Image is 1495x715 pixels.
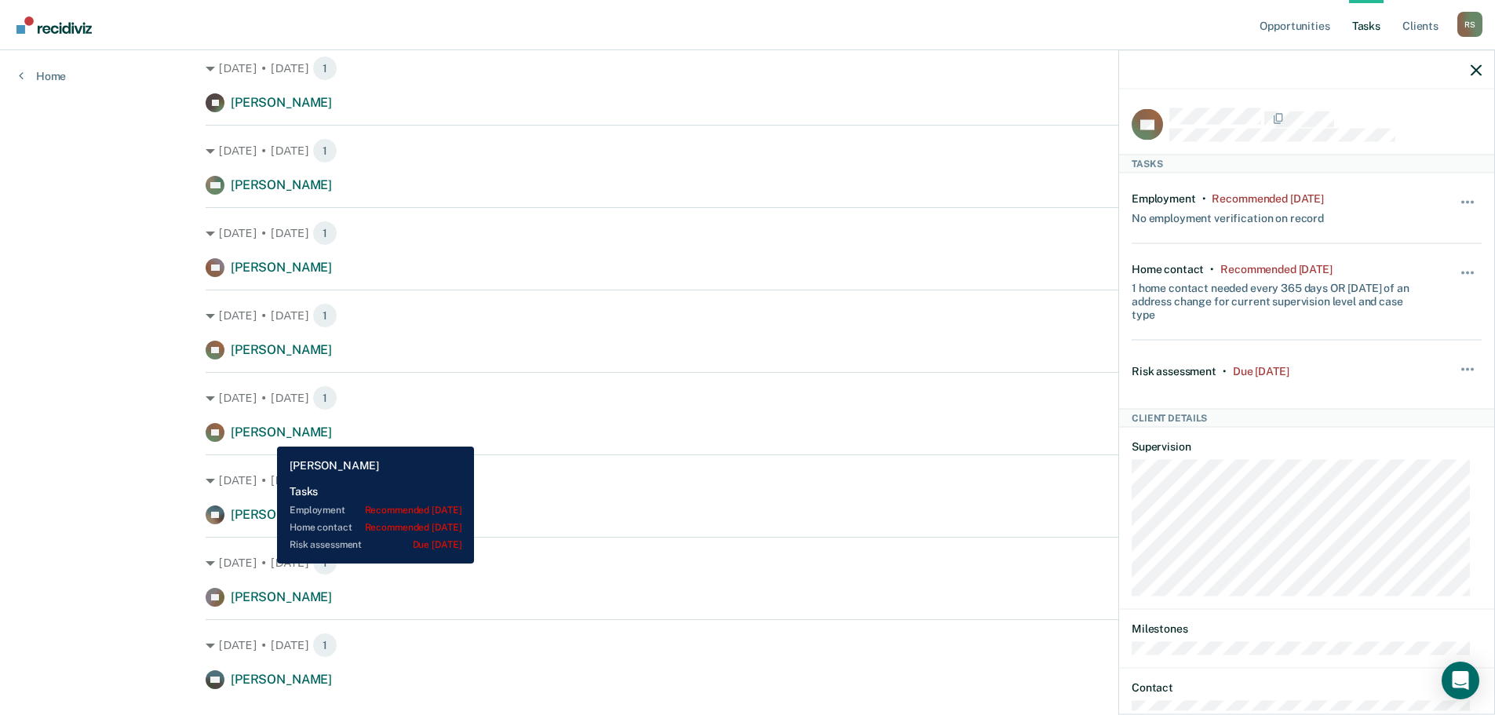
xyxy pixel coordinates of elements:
button: Profile dropdown button [1457,12,1482,37]
span: [PERSON_NAME] [231,177,332,192]
div: 1 home contact needed every 365 days OR [DATE] of an address change for current supervision level... [1132,275,1424,321]
div: • [1223,364,1227,378]
span: 1 [312,303,337,328]
span: [PERSON_NAME] [231,589,332,604]
div: Recommended 2 months ago [1220,262,1332,275]
div: • [1202,192,1206,205]
div: Home contact [1132,262,1204,275]
img: Recidiviz [16,16,92,34]
span: [PERSON_NAME] [231,672,332,687]
span: [PERSON_NAME] [231,342,332,357]
span: [PERSON_NAME] [231,95,332,110]
div: Risk assessment [1132,364,1216,378]
span: 1 [312,468,337,493]
div: • [1210,262,1214,275]
span: 1 [312,633,337,658]
div: [DATE] • [DATE] [206,56,1289,81]
div: [DATE] • [DATE] [206,221,1289,246]
span: 1 [312,221,337,246]
span: [PERSON_NAME] [231,507,332,522]
span: 1 [312,385,337,410]
a: Home [19,69,66,83]
div: [DATE] • [DATE] [206,468,1289,493]
div: [DATE] • [DATE] [206,138,1289,163]
div: Recommended 2 months ago [1212,192,1323,205]
span: 1 [312,138,337,163]
span: 1 [312,56,337,81]
div: No employment verification on record [1132,205,1324,224]
span: [PERSON_NAME] [231,260,332,275]
div: Tasks [1119,154,1494,173]
dt: Contact [1132,680,1482,694]
div: Open Intercom Messenger [1442,662,1479,699]
dt: Supervision [1132,440,1482,454]
div: Employment [1132,192,1196,205]
div: Due 2 months ago [1233,364,1289,378]
div: [DATE] • [DATE] [206,385,1289,410]
span: [PERSON_NAME] [231,425,332,440]
dt: Milestones [1132,622,1482,636]
div: [DATE] • [DATE] [206,550,1289,575]
div: Client Details [1119,408,1494,427]
div: [DATE] • [DATE] [206,303,1289,328]
span: 1 [312,550,337,575]
div: R S [1457,12,1482,37]
div: [DATE] • [DATE] [206,633,1289,658]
